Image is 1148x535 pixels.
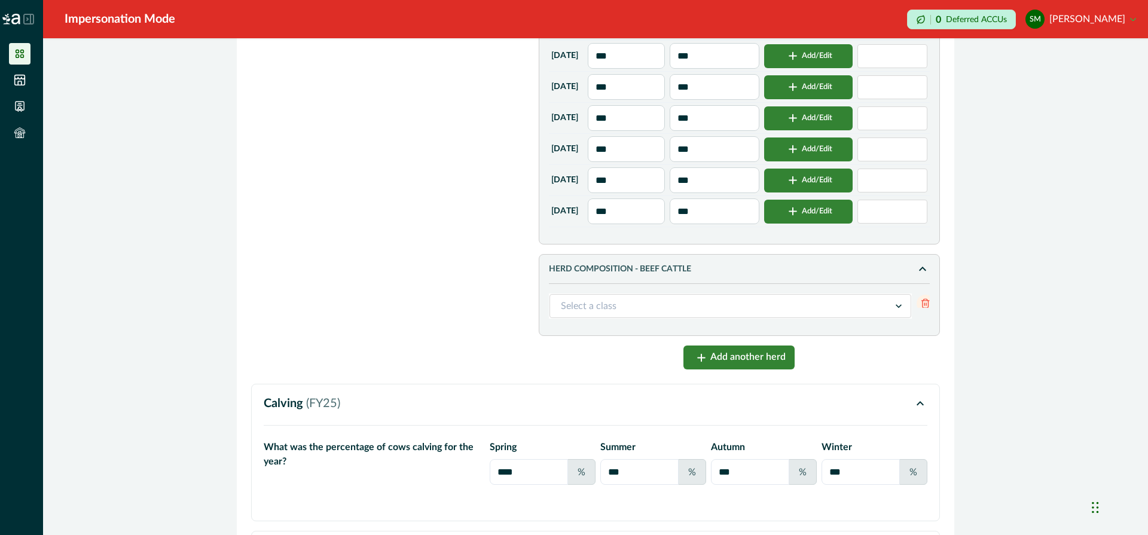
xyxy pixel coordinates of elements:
button: Calving (FY25) [264,396,927,411]
button: Steve Le Moenic[PERSON_NAME] [1025,5,1136,33]
button: Add/Edit [764,106,853,130]
p: spring [490,440,596,454]
p: Calving [264,396,340,411]
div: % [567,459,596,485]
button: HERD COMPOSITION - Beef cattle [549,262,930,276]
button: Add/Edit [764,75,853,99]
div: Drag [1092,490,1099,525]
button: Add/Edit [764,137,853,161]
div: % [678,459,706,485]
p: [DATE] [551,205,578,218]
div: % [899,459,927,485]
button: Add/Edit [764,169,853,192]
p: [DATE] [551,81,578,93]
p: [DATE] [551,143,578,155]
p: autumn [711,440,817,454]
button: Add/Edit [764,200,853,224]
p: What was the percentage of cows calving for the year? [264,440,475,469]
p: 0 [936,15,941,25]
p: [DATE] [551,50,578,62]
p: summer [600,440,706,454]
p: winter [822,440,927,454]
p: Deferred ACCUs [946,15,1007,24]
button: Add/Edit [764,44,853,68]
button: Add another herd [683,346,795,369]
img: Logo [2,14,20,25]
p: [DATE] [551,112,578,124]
p: [DATE] [551,174,578,187]
div: Impersonation Mode [65,10,175,28]
div: % [789,459,817,485]
iframe: Chat Widget [1088,478,1148,535]
div: HERD COMPOSITION - Beef cattle [549,283,930,319]
div: Calving (FY25) [264,425,927,509]
p: HERD COMPOSITION - Beef cattle [549,264,915,274]
span: ( FY25 ) [306,398,340,409]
